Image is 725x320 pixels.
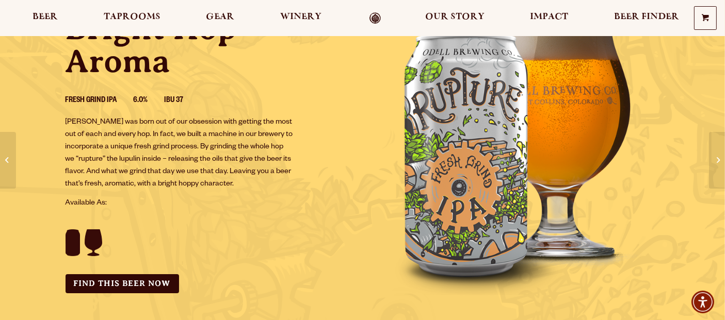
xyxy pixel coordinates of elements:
[273,12,328,24] a: Winery
[530,13,568,21] span: Impact
[206,13,234,21] span: Gear
[97,12,167,24] a: Taprooms
[26,12,65,24] a: Beer
[66,12,350,78] p: Bright Hop Aroma
[134,94,165,108] li: 6.0%
[691,291,714,313] div: Accessibility Menu
[66,94,134,108] li: Fresh Grind IPA
[104,13,160,21] span: Taprooms
[614,13,679,21] span: Beer Finder
[418,12,491,24] a: Our Story
[165,94,200,108] li: IBU 37
[425,13,485,21] span: Our Story
[356,12,394,24] a: Odell Home
[280,13,321,21] span: Winery
[607,12,686,24] a: Beer Finder
[523,12,575,24] a: Impact
[199,12,241,24] a: Gear
[66,274,179,293] a: Find this Beer Now
[33,13,58,21] span: Beer
[66,197,350,210] p: Available As:
[66,116,294,191] p: [PERSON_NAME] was born out of our obsession with getting the most out of each and every hop. In f...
